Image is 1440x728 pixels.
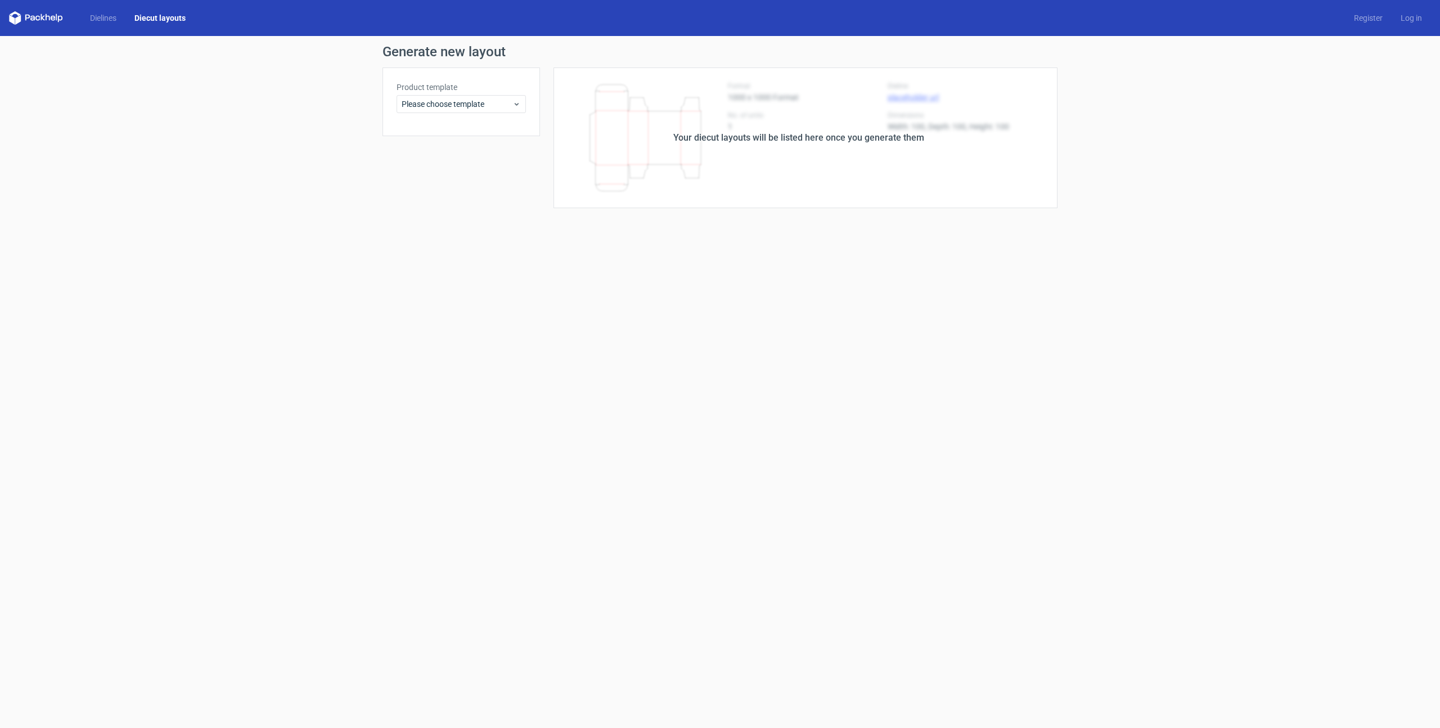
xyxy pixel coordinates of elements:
[81,12,125,24] a: Dielines
[673,131,924,145] div: Your diecut layouts will be listed here once you generate them
[402,98,512,110] span: Please choose template
[1392,12,1431,24] a: Log in
[1345,12,1392,24] a: Register
[125,12,195,24] a: Diecut layouts
[382,45,1057,59] h1: Generate new layout
[397,82,526,93] label: Product template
